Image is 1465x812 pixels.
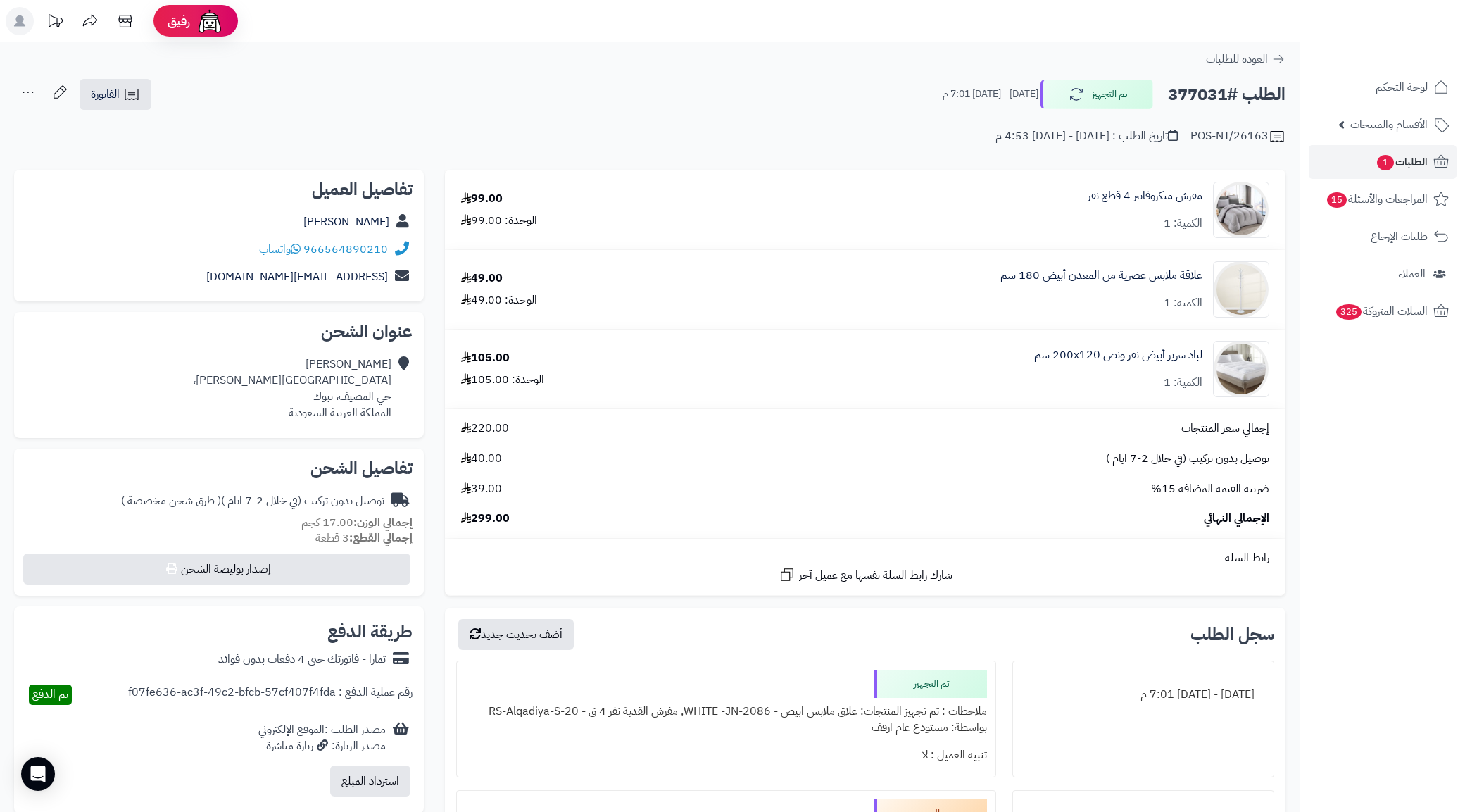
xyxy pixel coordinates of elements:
div: تنبيه العميل : لا [465,742,987,769]
a: لباد سرير أبيض نفر ونص 200x120 سم [1034,347,1202,363]
a: الطلبات1 [1309,145,1457,179]
span: المراجعات والأسئلة [1326,189,1428,209]
div: الكمية: 1 [1164,375,1202,391]
h2: تفاصيل العميل [25,181,413,198]
img: 1748260663-1-90x90.jpg [1214,182,1269,238]
div: ملاحظات : تم تجهيز المنتجات: علاق ملابس ابيض - WHITE -JN-2086, مفرش القدية نفر 4 ق - RS-Alqadiya-... [465,698,987,742]
button: أضف تحديث جديد [458,619,574,650]
div: مصدر الزيارة: زيارة مباشرة [258,738,386,754]
div: 49.00 [461,270,503,287]
span: طلبات الإرجاع [1371,227,1428,246]
a: طلبات الإرجاع [1309,220,1457,254]
img: 1752316796-1-90x90.jpg [1214,261,1269,318]
span: توصيل بدون تركيب (في خلال 2-7 ايام ) [1106,451,1269,467]
span: 325 [1336,304,1362,320]
span: 15 [1327,192,1347,208]
span: العملاء [1398,264,1426,284]
span: الطلبات [1376,152,1428,172]
div: الكمية: 1 [1164,216,1202,232]
div: 105.00 [461,350,510,366]
a: الفاتورة [80,79,151,110]
span: الإجمالي النهائي [1204,511,1269,527]
span: الفاتورة [91,86,120,103]
div: الوحدة: 105.00 [461,372,544,388]
span: ( طرق شحن مخصصة ) [121,492,221,509]
span: إجمالي سعر المنتجات [1181,420,1269,437]
span: 1 [1377,155,1394,170]
a: 966564890210 [303,241,388,258]
span: 299.00 [461,511,510,527]
div: رقم عملية الدفع : f07fe636-ac3f-49c2-bfcb-57cf407f4fda [128,685,413,705]
a: المراجعات والأسئلة15 [1309,182,1457,216]
strong: إجمالي الوزن: [353,514,413,531]
button: إصدار بوليصة الشحن [23,554,410,585]
a: السلات المتروكة325 [1309,294,1457,328]
a: [PERSON_NAME] [303,213,389,230]
span: شارك رابط السلة نفسها مع عميل آخر [799,568,952,584]
img: ai-face.png [196,7,224,35]
a: علاقة ملابس عصرية من المعدن أبيض 180 سم [1000,268,1202,284]
div: توصيل بدون تركيب (في خلال 2-7 ايام ) [121,493,384,509]
div: [DATE] - [DATE] 7:01 م [1021,681,1265,708]
a: العودة للطلبات [1206,51,1285,68]
span: تم الدفع [32,686,68,703]
span: 40.00 [461,451,502,467]
small: [DATE] - [DATE] 7:01 م [943,87,1038,101]
span: العودة للطلبات [1206,51,1268,68]
h2: تفاصيل الشحن [25,460,413,477]
div: مصدر الطلب :الموقع الإلكتروني [258,722,386,754]
div: تم التجهيز [874,670,987,698]
div: تمارا - فاتورتك حتى 4 دفعات بدون فوائد [218,651,386,668]
a: واتساب [259,241,301,258]
a: العملاء [1309,257,1457,291]
div: [PERSON_NAME] [GEOGRAPHIC_DATA][PERSON_NAME]، حي المصيف، تبوك المملكة العربية السعودية [193,356,391,420]
img: 1732186588-220107040010-90x90.jpg [1214,341,1269,397]
h2: عنوان الشحن [25,323,413,340]
a: مفرش ميكروفايبر 4 قطع نفر [1088,188,1202,204]
a: تحديثات المنصة [37,7,73,39]
button: استرداد المبلغ [330,766,410,797]
div: الكمية: 1 [1164,295,1202,311]
div: POS-NT/26163 [1190,128,1285,145]
small: 3 قطعة [315,530,413,546]
div: الوحدة: 49.00 [461,292,537,308]
h2: الطلب #377031 [1168,80,1285,109]
span: 220.00 [461,420,509,437]
a: شارك رابط السلة نفسها مع عميل آخر [779,566,952,584]
span: الأقسام والمنتجات [1350,115,1428,135]
h3: سجل الطلب [1190,626,1274,643]
div: 99.00 [461,191,503,207]
div: Open Intercom Messenger [21,757,55,791]
a: لوحة التحكم [1309,70,1457,104]
button: تم التجهيز [1040,80,1153,109]
div: رابط السلة [451,550,1280,566]
span: السلات المتروكة [1335,301,1428,321]
small: 17.00 كجم [301,514,413,531]
strong: إجمالي القطع: [349,530,413,546]
span: رفيق [168,13,190,30]
a: [EMAIL_ADDRESS][DOMAIN_NAME] [206,268,388,285]
span: لوحة التحكم [1376,77,1428,97]
div: الوحدة: 99.00 [461,213,537,229]
h2: طريقة الدفع [327,623,413,640]
span: ضريبة القيمة المضافة 15% [1151,481,1269,497]
span: 39.00 [461,481,502,497]
div: تاريخ الطلب : [DATE] - [DATE] 4:53 م [995,128,1178,144]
